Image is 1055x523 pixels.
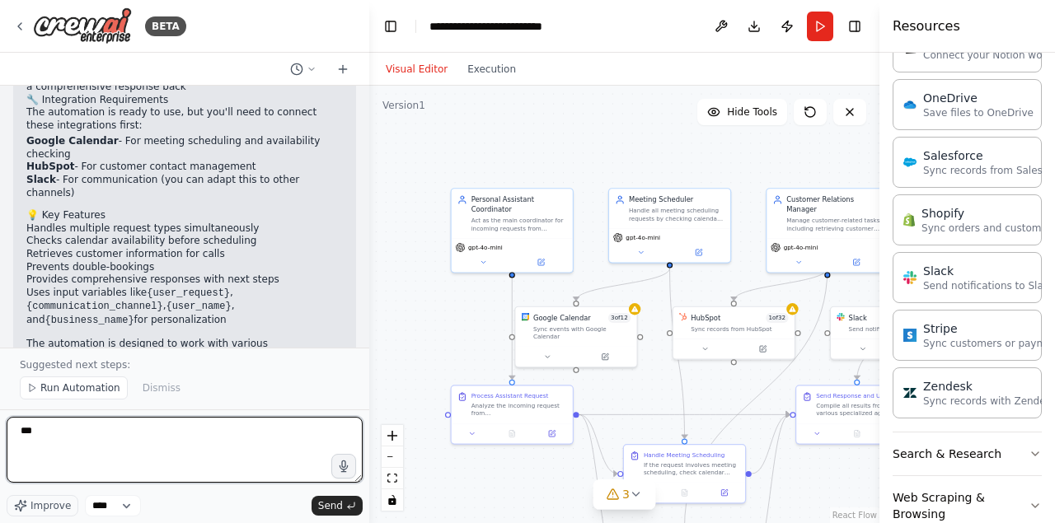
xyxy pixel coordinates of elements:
[26,135,119,147] strong: Google Calendar
[727,105,777,119] span: Hide Tools
[671,246,727,258] button: Open in side panel
[903,98,917,111] img: OneDrive
[608,188,731,263] div: Meeting SchedulerHandle all meeting scheduling requests by checking calendar availability, creati...
[691,325,788,333] div: Sync records from HubSpot
[33,7,132,44] img: Logo
[786,195,882,215] div: Customer Relations Manager
[312,496,363,516] button: Send
[382,99,425,112] div: Version 1
[832,511,877,520] a: React Flow attribution
[507,268,517,379] g: Edge from e624bca5-9d0f-4dcf-bcaf-e3db49170d44 to 2acc7847-d913-4bed-a94a-26fd4a50cc15
[40,381,120,395] span: Run Automation
[734,343,790,354] button: Open in side panel
[571,268,675,301] g: Edge from 219fd986-2f22-4a92-9c25-712f4efaf2cf to 03b090d6-9d8b-4660-96ef-af79e38f2150
[673,306,795,360] div: HubSpotHubSpot1of32Sync records from HubSpot
[830,306,953,360] div: SlackSlackSend notifications to Slack
[451,385,574,444] div: Process Assistant RequestAnalyze the incoming request from {communication_channel}: "{user_reques...
[468,244,503,252] span: gpt-4o-mini
[26,161,343,174] li: - For customer contact management
[451,188,574,273] div: Personal Assistant CoordinatorAct as the main coordinator for incoming requests from {communicati...
[593,479,656,510] button: 3
[629,207,724,222] div: Handle all meeting scheduling requests by checking calendar availability, creating events, and ma...
[816,402,912,418] div: Compile all results from the various specialized agents and send a comprehensive response back th...
[893,16,960,36] h4: Resources
[766,313,789,323] span: Number of enabled actions
[535,427,569,439] button: Open in side panel
[514,306,637,368] div: Google CalendarGoogle Calendar3of12Sync events with Google Calendar
[491,427,533,439] button: No output available
[577,351,633,362] button: Open in side panel
[903,271,917,284] img: Slack
[26,338,343,402] p: The automation is designed to work with various communication channels. While there isn't a direc...
[26,222,343,236] li: Handles multiple request types simultaneously
[429,18,577,35] nav: breadcrumb
[622,486,630,502] span: 3
[26,174,56,185] strong: Slack
[30,499,71,512] span: Improve
[26,161,74,172] strong: HubSpot
[903,329,917,342] img: Stripe
[644,460,739,476] div: If the request involves meeting scheduling, check calendar availability for the requested time sl...
[923,106,1034,119] p: Save files to OneDrive
[707,487,741,498] button: Open in side panel
[26,235,343,248] li: Checks calendar availability before scheduling
[893,432,1042,475] button: Search & Research
[20,358,349,371] p: Suggested next steps:
[766,188,889,273] div: Customer Relations ManagerManage customer-related tasks including retrieving customer information...
[533,325,631,340] div: Sync events with Google Calendar
[816,392,901,400] div: Send Response and Updates
[382,489,403,511] button: toggle interactivity
[679,313,687,321] img: HubSpot
[457,59,526,79] button: Execution
[849,325,946,333] div: Send notifications to Slack
[7,495,78,516] button: Improve
[784,244,818,252] span: gpt-4o-mini
[923,263,1054,279] div: Slack
[522,313,530,321] img: Google Calendar
[729,268,832,301] g: Edge from 181e4e30-dc90-4e8f-99dc-faabf943badd to 5bedd102-c7e8-4a0a-a628-41e43e18743e
[849,313,867,323] div: Slack
[284,59,323,79] button: Switch to previous chat
[166,301,231,312] code: {user_name}
[644,451,724,459] div: Handle Meeting Scheduling
[923,90,1034,106] div: OneDrive
[903,386,917,399] img: Zendesk
[26,301,163,312] code: {communication_channel}
[579,409,790,419] g: Edge from 2acc7847-d913-4bed-a94a-26fd4a50cc15 to 00fc55a2-f54d-4455-9ae5-7a24ffcf18d7
[691,313,720,323] div: HubSpot
[147,287,230,299] code: {user_request}
[382,425,403,511] div: React Flow controls
[379,15,402,38] button: Hide left sidebar
[663,487,706,498] button: No output available
[828,256,884,268] button: Open in side panel
[471,402,567,418] div: Analyze the incoming request from {communication_channel}: "{user_request}". Determine the type o...
[786,217,882,232] div: Manage customer-related tasks including retrieving customer information, preparing for customer c...
[318,499,343,512] span: Send
[382,446,403,468] button: zoom out
[903,213,915,226] img: Shopify
[626,234,660,242] span: gpt-4o-mini
[26,209,343,222] h2: 💡 Key Features
[26,273,343,287] li: Provides comprehensive responses with next steps
[382,425,403,446] button: zoom in
[145,16,186,36] div: BETA
[382,468,403,489] button: fit view
[20,376,128,399] button: Run Automation
[752,409,790,479] g: Edge from cf164a39-9b82-4787-a0d4-5ac3a28ceb27 to 00fc55a2-f54d-4455-9ae5-7a24ffcf18d7
[26,287,343,328] li: Uses input variables like , , , and for personalization
[26,106,343,132] p: The automation is ready to use, but you'll need to connect these integrations first:
[471,217,567,232] div: Act as the main coordinator for incoming requests from {communication_channel}, understanding use...
[836,427,878,439] button: No output available
[26,135,343,161] li: - For meeting scheduling and availability checking
[629,195,724,205] div: Meeting Scheduler
[26,261,343,274] li: Prevents double-bookings
[623,444,746,503] div: Handle Meeting SchedulingIf the request involves meeting scheduling, check calendar availability ...
[471,195,567,215] div: Personal Assistant Coordinator
[26,248,343,261] li: Retrieves customer information for calls
[331,454,356,479] button: Click to speak your automation idea
[376,59,457,79] button: Visual Editor
[697,99,787,125] button: Hide Tools
[665,268,690,438] g: Edge from 219fd986-2f22-4a92-9c25-712f4efaf2cf to cf164a39-9b82-4787-a0d4-5ac3a28ceb27
[330,59,356,79] button: Start a new chat
[903,156,917,169] img: Salesforce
